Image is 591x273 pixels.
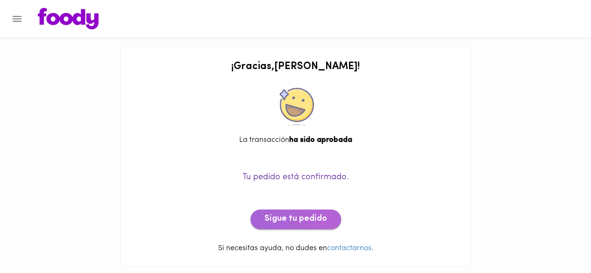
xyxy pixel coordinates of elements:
img: approved.png [277,88,314,126]
iframe: Messagebird Livechat Widget [537,219,582,264]
div: La transacción [130,135,461,146]
button: Sigue tu pedido [250,210,341,229]
img: logo.png [38,8,99,29]
a: contactarnos [327,245,371,252]
span: Tu pedido está confirmado. [242,173,349,182]
p: Si necesitas ayuda, no dudes en . [130,243,461,254]
span: Sigue tu pedido [264,214,327,224]
button: Menu [6,7,28,30]
b: ha sido aprobada [289,136,352,144]
h2: ¡ Gracias , [PERSON_NAME] ! [130,61,461,72]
